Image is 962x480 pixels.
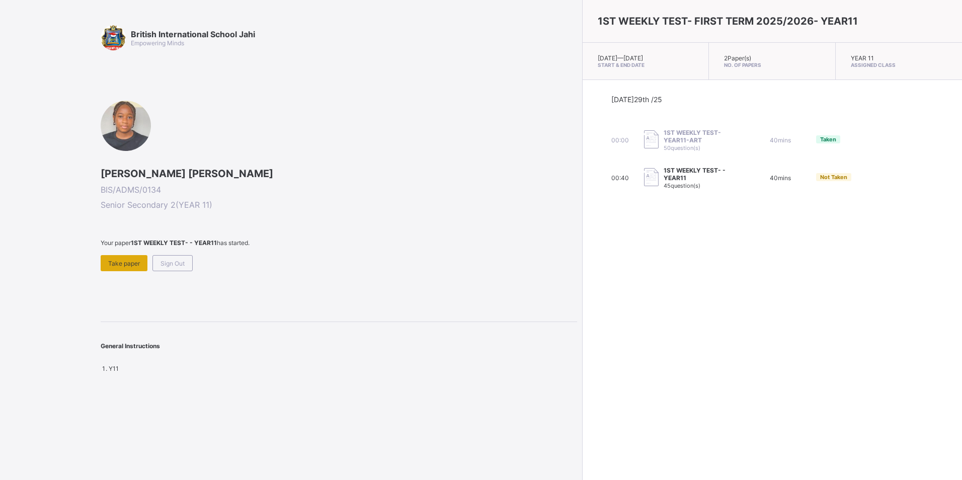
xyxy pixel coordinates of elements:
[598,54,643,62] span: [DATE] — [DATE]
[851,62,947,68] span: Assigned Class
[101,342,160,350] span: General Instructions
[644,130,659,149] img: take_paper.cd97e1aca70de81545fe8e300f84619e.svg
[724,54,751,62] span: 2 Paper(s)
[101,200,577,210] span: Senior Secondary 2 ( YEAR 11 )
[644,168,659,187] img: take_paper.cd97e1aca70de81545fe8e300f84619e.svg
[101,185,577,195] span: BIS/ADMS/0134
[664,182,700,189] span: 45 question(s)
[108,260,140,267] span: Take paper
[131,39,184,47] span: Empowering Minds
[598,62,693,68] span: Start & End Date
[724,62,820,68] span: No. of Papers
[598,15,858,27] span: 1ST WEEKLY TEST- FIRST TERM 2025/2026- YEAR11
[109,365,119,372] span: Y11
[101,239,577,247] span: Your paper has started.
[131,239,217,247] b: 1ST WEEKLY TEST- - YEAR11
[664,144,700,151] span: 50 question(s)
[820,174,847,181] span: Not Taken
[101,168,577,180] span: [PERSON_NAME] [PERSON_NAME]
[161,260,185,267] span: Sign Out
[664,129,740,144] span: 1ST WEEKLY TEST- YEAR11-ART
[664,167,740,182] span: 1ST WEEKLY TEST- - YEAR11
[611,174,629,182] span: 00:40
[131,29,255,39] span: British International School Jahi
[820,136,836,143] span: Taken
[770,174,791,182] span: 40 mins
[770,136,791,144] span: 40 mins
[611,95,662,104] span: [DATE] 29th /25
[611,136,629,144] span: 00:00
[851,54,874,62] span: YEAR 11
